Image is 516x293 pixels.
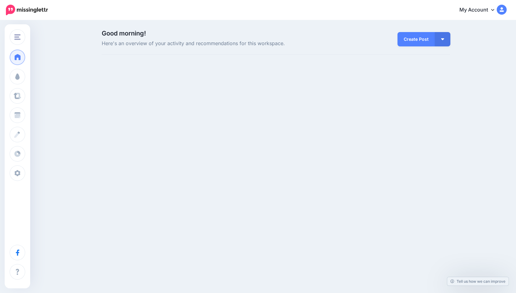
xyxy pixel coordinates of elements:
span: Here's an overview of your activity and recommendations for this workspace. [102,40,331,48]
a: My Account [453,2,507,18]
img: Missinglettr [6,5,48,15]
a: Create Post [397,32,435,46]
span: Good morning! [102,30,146,37]
img: menu.png [14,34,21,40]
img: arrow-down-white.png [441,38,444,40]
a: Tell us how we can improve [447,277,509,286]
